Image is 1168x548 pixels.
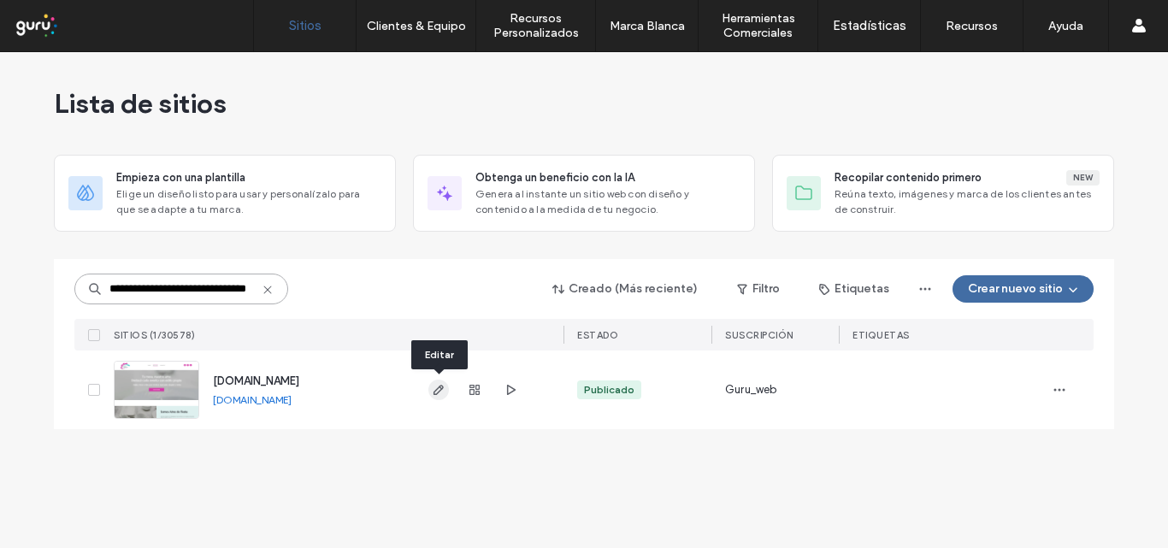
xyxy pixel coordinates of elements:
span: Lista de sitios [54,86,227,121]
span: Elige un diseño listo para usar y personalízalo para que se adapte a tu marca. [116,186,381,217]
span: Recopilar contenido primero [835,169,982,186]
button: Filtro [720,275,797,303]
span: Suscripción [725,329,793,341]
button: Etiquetas [804,275,905,303]
label: Clientes & Equipo [367,19,466,33]
span: ESTADO [577,329,618,341]
span: Guru_web [725,381,777,398]
label: Recursos Personalizados [476,11,595,40]
span: Obtenga un beneficio con la IA [475,169,634,186]
a: [DOMAIN_NAME] [213,393,292,406]
label: Herramientas Comerciales [699,11,817,40]
div: Empieza con una plantillaElige un diseño listo para usar y personalízalo para que se adapte a tu ... [54,155,396,232]
label: Marca Blanca [610,19,685,33]
a: [DOMAIN_NAME] [213,374,299,387]
div: New [1066,170,1100,186]
span: SITIOS (1/30578) [114,329,195,341]
span: Reúna texto, imágenes y marca de los clientes antes de construir. [835,186,1100,217]
label: Recursos [946,19,998,33]
label: Ayuda [1048,19,1083,33]
label: Estadísticas [833,18,906,33]
span: Empieza con una plantilla [116,169,245,186]
button: Crear nuevo sitio [953,275,1094,303]
span: Genera al instante un sitio web con diseño y contenido a la medida de tu negocio. [475,186,740,217]
div: Obtenga un beneficio con la IAGenera al instante un sitio web con diseño y contenido a la medida ... [413,155,755,232]
button: Creado (Más reciente) [538,275,713,303]
label: Sitios [289,18,321,33]
div: Publicado [584,382,634,398]
span: ETIQUETAS [852,329,910,341]
div: Editar [411,340,468,369]
div: Recopilar contenido primeroNewReúna texto, imágenes y marca de los clientes antes de construir. [772,155,1114,232]
span: Ayuda [37,12,84,27]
